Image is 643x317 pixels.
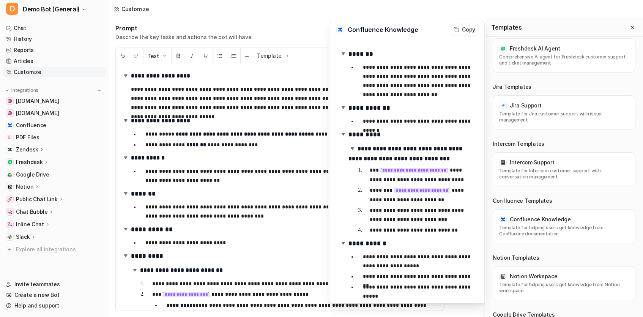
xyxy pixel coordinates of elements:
a: www.airbnb.com[DOMAIN_NAME] [3,108,106,118]
h3: Jira Templates [493,83,635,91]
img: template icon [500,217,506,222]
a: PDF FilesPDF Files [3,132,106,143]
img: Inline Chat [8,222,12,227]
a: Customize [3,67,106,77]
button: template iconFreshdesk AI AgentComprehensive AI agent for Freshdesk customer support and ticket m... [493,38,635,73]
img: www.airbnb.com [8,111,12,115]
p: Public Chat Link [16,196,58,203]
p: Slack [16,233,30,241]
h3: Confluence Templates [493,197,635,205]
img: expand-arrow.svg [339,50,347,57]
img: PDF Files [8,135,12,140]
h3: Intercom Support [510,159,555,166]
button: Integrations [3,87,41,94]
img: Freshdesk [8,160,12,164]
span: PDF Files [16,134,39,141]
p: Comprehensive AI agent for Freshdesk customer support and ticket management [499,54,629,66]
span: D [6,3,18,15]
button: template iconIntercom SupportTemplate for Intercom customer support with conversation management [493,152,635,186]
img: Public Chat Link [8,197,12,202]
span: Google Drive [16,171,49,178]
a: Help and support [3,300,106,311]
span: Confluence [16,121,46,129]
img: Google Drive [8,172,12,177]
h3: Notion Templates [493,254,635,262]
img: template icon [500,274,506,279]
img: www.atlassian.com [8,99,12,103]
img: Chat Bubble [8,210,12,214]
a: Chat [3,23,106,33]
img: Confluence [8,123,12,128]
h3: Freshdesk AI Agent [510,45,560,52]
h3: Jira Support [510,102,542,109]
img: Notion [8,185,12,189]
p: Chat Bubble [16,208,48,216]
span: [DOMAIN_NAME] [16,109,59,117]
img: explore all integrations [6,246,14,253]
button: template iconConfluence KnowledgeTemplate for helping users get knowledge from Confluence documen... [493,209,635,243]
span: [DOMAIN_NAME] [16,97,59,105]
span: Demo Bot (General) [23,4,80,14]
p: Notion [16,183,33,191]
img: expand-arrow.svg [339,239,347,247]
img: template icon [500,46,506,51]
a: Google DriveGoogle Drive [3,169,106,180]
h3: Confluence Knowledge [510,216,571,223]
div: Customize [121,5,149,13]
a: History [3,34,106,44]
a: Reports [3,45,106,55]
img: template icon [500,160,506,165]
p: Zendesk [16,146,38,153]
img: expand menu [5,88,10,93]
img: Zendesk [8,147,12,152]
button: template iconJira SupportTemplate for Jira customer support with issue management [493,95,635,129]
button: Close flyout [628,23,637,32]
img: expand-arrow.svg [348,145,356,152]
button: Copy [451,24,478,35]
h2: Templates [491,24,522,31]
p: Template for Jira customer support with issue management [499,111,629,123]
img: template icon [500,103,506,108]
a: Invite teammates [3,279,106,290]
a: ConfluenceConfluence [3,120,106,131]
p: Inline Chat [16,221,44,228]
p: Template for Intercom customer support with conversation management [499,168,629,180]
a: Articles [3,56,106,66]
a: Explore all integrations [3,244,106,255]
button: template iconNotion WorkspaceTemplate for helping users get knowledge from Notion workspace [493,266,635,300]
span: Explore all integrations [16,243,103,255]
img: Slack [8,235,12,239]
p: Integrations [11,87,38,93]
img: template icon [337,27,343,32]
p: Template for helping users get knowledge from Confluence documentation [499,225,629,237]
h3: Intercom Templates [493,140,635,148]
a: Create a new Bot [3,290,106,300]
p: Template for helping users get knowledge from Notion workspace [499,282,629,294]
img: expand-arrow.svg [339,104,347,111]
h3: Notion Workspace [510,273,558,280]
img: menu_add.svg [96,88,102,93]
a: www.atlassian.com[DOMAIN_NAME] [3,96,106,106]
h3: Confluence Knowledge [348,25,448,34]
img: expand-arrow.svg [339,130,347,138]
p: Freshdesk [16,158,43,166]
